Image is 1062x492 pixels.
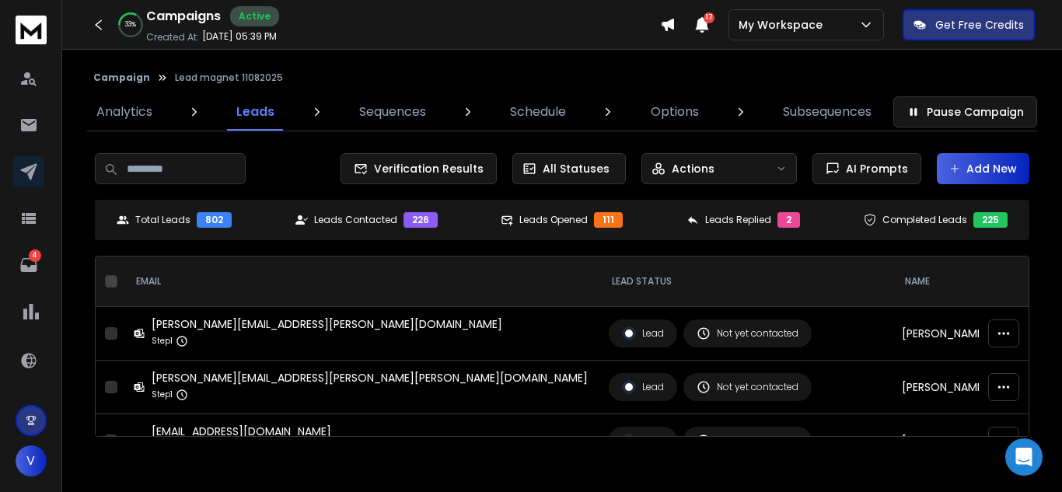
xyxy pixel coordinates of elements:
a: Leads [227,93,284,131]
span: Verification Results [368,161,484,176]
span: AI Prompts [840,161,908,176]
p: Leads Opened [519,214,588,226]
p: Created At: [146,31,199,44]
div: [EMAIL_ADDRESS][DOMAIN_NAME] [152,424,331,439]
button: V [16,445,47,476]
p: 33 % [125,20,136,30]
p: Schedule [510,103,566,121]
h1: Campaigns [146,7,221,26]
a: Schedule [501,93,575,131]
p: Step 1 [152,333,173,349]
div: Not yet contacted [697,326,798,340]
button: Add New [937,153,1029,184]
p: Leads Replied [705,214,771,226]
a: Sequences [350,93,435,131]
div: 226 [403,212,438,228]
p: Get Free Credits [935,17,1024,33]
p: Leads [236,103,274,121]
div: Lead [622,326,664,340]
p: Lead magnet 11082025 [175,72,283,84]
p: Step 1 [152,387,173,403]
button: Pause Campaign [893,96,1037,127]
a: Analytics [87,93,162,131]
div: 111 [594,212,623,228]
p: Leads Contacted [314,214,397,226]
div: Not yet contacted [697,434,798,448]
div: 802 [197,212,232,228]
button: Get Free Credits [903,9,1035,40]
p: Total Leads [135,214,190,226]
button: AI Prompts [812,153,921,184]
div: Not yet contacted [697,380,798,394]
p: Analytics [96,103,152,121]
div: Open Intercom Messenger [1005,438,1043,476]
div: 2 [777,212,800,228]
p: [DATE] 05:39 PM [202,30,277,43]
div: Lead [622,434,664,448]
span: 17 [704,12,714,23]
th: LEAD STATUS [599,256,893,307]
p: All Statuses [543,161,610,176]
p: My Workspace [739,17,829,33]
button: Verification Results [341,153,497,184]
a: Subsequences [774,93,881,131]
button: Campaign [93,72,150,84]
div: Lead [622,380,664,394]
div: 225 [973,212,1008,228]
p: 4 [29,249,41,262]
p: Subsequences [783,103,872,121]
a: 4 [13,249,44,281]
p: Actions [672,161,714,176]
p: Sequences [359,103,426,121]
div: [PERSON_NAME][EMAIL_ADDRESS][PERSON_NAME][DOMAIN_NAME] [152,316,502,332]
a: Options [641,93,708,131]
p: Options [651,103,699,121]
div: Active [230,6,279,26]
img: logo [16,16,47,44]
div: [PERSON_NAME][EMAIL_ADDRESS][PERSON_NAME][PERSON_NAME][DOMAIN_NAME] [152,370,588,386]
th: EMAIL [124,256,599,307]
p: Completed Leads [882,214,967,226]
